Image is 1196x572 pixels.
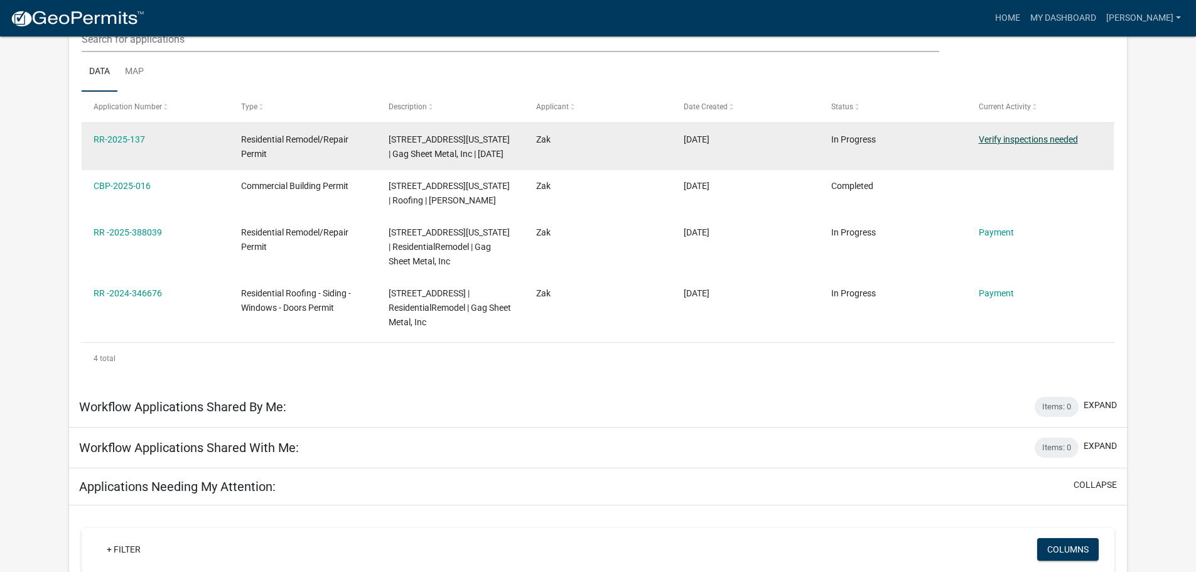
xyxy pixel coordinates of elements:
button: Columns [1037,538,1099,561]
h5: Applications Needing My Attention: [79,479,276,494]
span: 03/12/2025 [684,227,709,237]
span: 1019 WASHINGTON ST N | ResidentialRemodel | Gag Sheet Metal, Inc [389,227,510,266]
span: Current Activity [979,102,1031,111]
span: Applicant [536,102,569,111]
span: Description [389,102,427,111]
a: RR-2025-137 [94,134,145,144]
a: Map [117,52,151,92]
span: Completed [831,181,873,191]
datatable-header-cell: Application Number [82,92,229,122]
input: Search for applications [82,26,939,52]
span: Residential Remodel/Repair Permit [241,227,348,252]
datatable-header-cell: Date Created [672,92,819,122]
div: 4 total [82,343,1114,374]
button: expand [1084,440,1117,453]
span: 214 MINNESOTA ST S | Gag Sheet Metal, Inc | 07/14/2025 [389,134,510,159]
a: Home [990,6,1025,30]
span: Residential Remodel/Repair Permit [241,134,348,159]
span: Date Created [684,102,728,111]
a: + Filter [97,538,151,561]
span: 14 MINNESOTA ST N | Roofing | CRAIG H DALE [389,181,510,205]
span: Commercial Building Permit [241,181,348,191]
a: CBP-2025-016 [94,181,151,191]
span: In Progress [831,288,876,298]
span: 12/10/2024 [684,288,709,298]
a: [PERSON_NAME] [1101,6,1186,30]
button: expand [1084,399,1117,412]
a: Payment [979,227,1014,237]
a: Payment [979,288,1014,298]
h5: Workflow Applications Shared With Me: [79,440,299,455]
datatable-header-cell: Type [229,92,377,122]
span: Zak [536,288,551,298]
span: 05/05/2025 [684,181,709,191]
h5: Workflow Applications Shared By Me: [79,399,286,414]
span: In Progress [831,227,876,237]
span: Zak [536,181,551,191]
span: In Progress [831,134,876,144]
datatable-header-cell: Status [819,92,966,122]
div: Items: 0 [1035,438,1079,458]
a: RR -2025-388039 [94,227,162,237]
span: 07/11/2025 [684,134,709,144]
datatable-header-cell: Applicant [524,92,672,122]
span: Status [831,102,853,111]
a: My Dashboard [1025,6,1101,30]
button: collapse [1074,478,1117,492]
span: Residential Roofing - Siding - Windows - Doors Permit [241,288,351,313]
datatable-header-cell: Current Activity [966,92,1114,122]
span: Application Number [94,102,162,111]
a: RR -2024-346676 [94,288,162,298]
span: Type [241,102,257,111]
datatable-header-cell: Description [377,92,524,122]
a: Verify inspections needed [979,134,1078,144]
span: 412 FRONT ST S | ResidentialRemodel | Gag Sheet Metal, Inc [389,288,511,327]
a: Data [82,52,117,92]
div: Items: 0 [1035,397,1079,417]
span: Zak [536,227,551,237]
span: Zak [536,134,551,144]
